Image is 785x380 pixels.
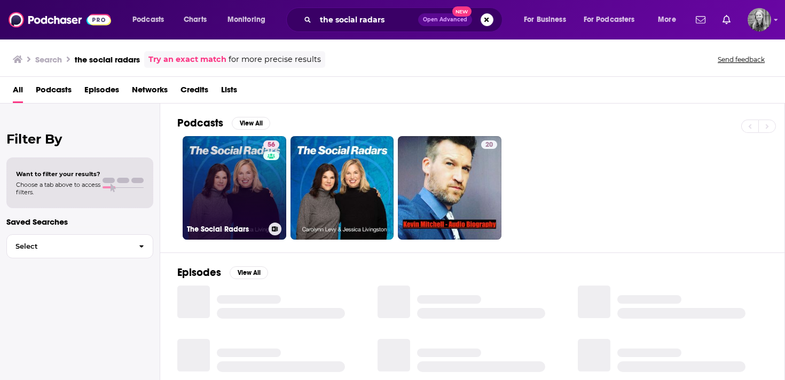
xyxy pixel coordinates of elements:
a: 20 [481,140,497,149]
span: Want to filter your results? [16,170,100,178]
h2: Episodes [177,266,221,279]
button: open menu [577,11,650,28]
span: Select [7,243,130,250]
button: open menu [650,11,689,28]
span: Choose a tab above to access filters. [16,181,100,196]
a: Charts [177,11,213,28]
button: Send feedback [715,55,768,64]
button: Open AdvancedNew [418,13,472,26]
img: User Profile [748,8,771,31]
a: Lists [221,81,237,103]
span: For Podcasters [584,12,635,27]
a: 56 [263,140,279,149]
span: Open Advanced [423,17,467,22]
a: All [13,81,23,103]
span: Podcasts [132,12,164,27]
button: open menu [516,11,579,28]
a: PodcastsView All [177,116,270,130]
button: open menu [220,11,279,28]
span: for more precise results [229,53,321,66]
h3: the social radars [75,54,140,65]
span: 20 [485,140,493,151]
p: Saved Searches [6,217,153,227]
button: open menu [125,11,178,28]
h3: The Social Radars [187,225,264,234]
button: View All [232,117,270,130]
button: Show profile menu [748,8,771,31]
input: Search podcasts, credits, & more... [316,11,418,28]
a: EpisodesView All [177,266,268,279]
a: 56The Social Radars [183,136,286,240]
span: For Business [524,12,566,27]
span: Logged in as KatMcMahon [748,8,771,31]
a: Podcasts [36,81,72,103]
a: Credits [180,81,208,103]
span: Monitoring [227,12,265,27]
span: More [658,12,676,27]
a: Show notifications dropdown [692,11,710,29]
span: 56 [268,140,275,151]
a: Networks [132,81,168,103]
img: Podchaser - Follow, Share and Rate Podcasts [9,10,111,30]
span: New [452,6,472,17]
button: Select [6,234,153,258]
a: 20 [398,136,501,240]
h2: Podcasts [177,116,223,130]
button: View All [230,266,268,279]
a: Try an exact match [148,53,226,66]
h3: Search [35,54,62,65]
h2: Filter By [6,131,153,147]
a: Episodes [84,81,119,103]
a: Show notifications dropdown [718,11,735,29]
span: Charts [184,12,207,27]
div: Search podcasts, credits, & more... [296,7,513,32]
